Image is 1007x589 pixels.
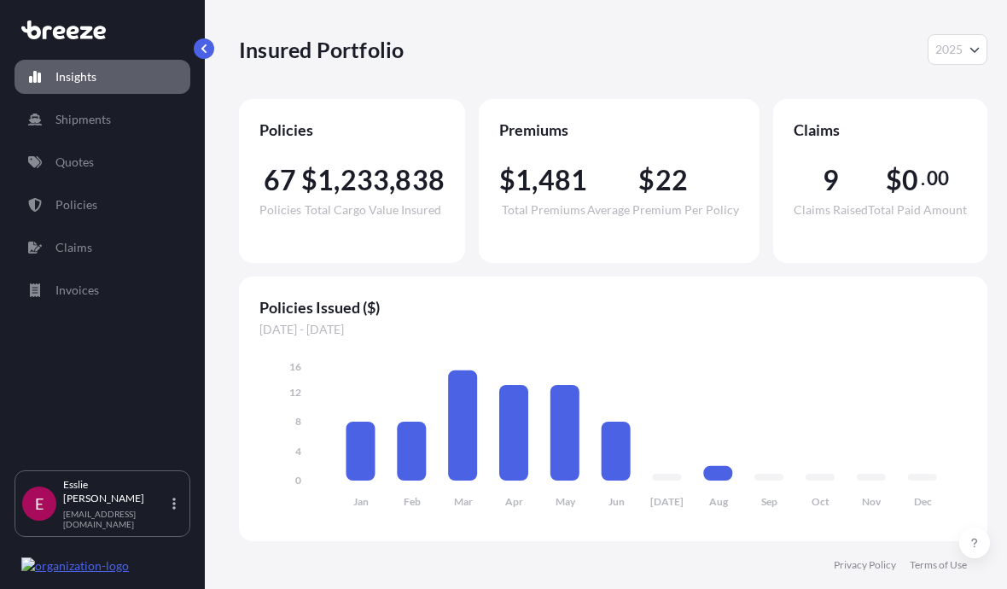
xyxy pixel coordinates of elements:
span: 9 [823,166,839,194]
tspan: 12 [289,386,301,399]
span: 0 [902,166,918,194]
p: Insured Portfolio [239,36,404,63]
span: , [532,166,538,194]
a: Privacy Policy [834,558,896,572]
span: 1 [515,166,532,194]
span: Total Cargo Value Insured [305,204,441,216]
a: Shipments [15,102,190,137]
tspan: 0 [295,474,301,487]
span: $ [301,166,317,194]
a: Insights [15,60,190,94]
tspan: Feb [404,495,421,508]
tspan: May [556,495,576,508]
tspan: 16 [289,360,301,373]
span: Policies [259,120,445,140]
span: 22 [655,166,688,194]
span: 1 [317,166,334,194]
span: E [35,495,44,512]
span: [DATE] - [DATE] [259,321,967,338]
p: Esslie [PERSON_NAME] [63,478,169,505]
span: Policies [259,204,301,216]
a: Invoices [15,273,190,307]
span: Claims [794,120,967,140]
span: Premiums [499,120,739,140]
img: organization-logo [21,557,129,574]
tspan: 8 [295,415,301,428]
tspan: Jun [608,495,625,508]
tspan: Aug [709,495,729,508]
a: Terms of Use [910,558,967,572]
p: Quotes [55,154,94,171]
span: . [921,172,925,185]
span: , [389,166,395,194]
span: $ [886,166,902,194]
span: Total Premiums [502,204,585,216]
span: Claims Raised [794,204,868,216]
p: Claims [55,239,92,256]
span: 233 [341,166,390,194]
span: 481 [538,166,588,194]
span: 2025 [935,41,963,58]
p: Shipments [55,111,111,128]
span: Policies Issued ($) [259,297,967,318]
p: [EMAIL_ADDRESS][DOMAIN_NAME] [63,509,169,529]
span: $ [638,166,655,194]
tspan: [DATE] [650,495,684,508]
p: Policies [55,196,97,213]
a: Quotes [15,145,190,179]
p: Invoices [55,282,99,299]
tspan: Apr [505,495,523,508]
tspan: Oct [812,495,829,508]
tspan: Jan [353,495,369,508]
span: 838 [395,166,445,194]
span: , [334,166,340,194]
span: 67 [264,166,296,194]
span: Total Paid Amount [868,204,967,216]
span: 00 [927,172,949,185]
span: Average Premium Per Policy [587,204,739,216]
span: $ [499,166,515,194]
a: Policies [15,188,190,222]
button: Year Selector [928,34,987,65]
tspan: 4 [295,445,301,458]
tspan: Nov [862,495,882,508]
a: Claims [15,230,190,265]
tspan: Dec [914,495,932,508]
tspan: Sep [761,495,777,508]
p: Insights [55,68,96,85]
tspan: Mar [454,495,473,508]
